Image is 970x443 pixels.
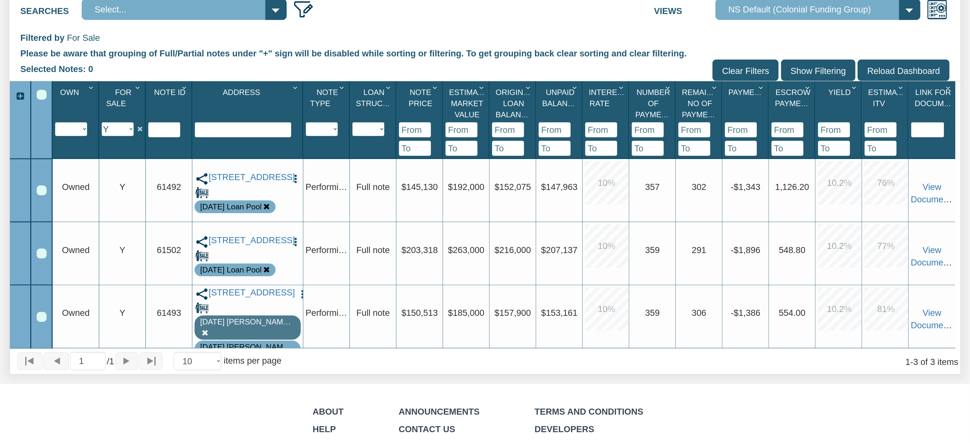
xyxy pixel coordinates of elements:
span: Y [120,245,125,255]
span: -$1,896 [731,245,760,255]
span: Y [120,308,125,318]
span: 1 3 of 3 items [906,357,959,367]
span: Note Id [154,88,186,97]
div: Expand All [10,90,30,102]
div: Column Menu [756,81,768,93]
span: $192,000 [448,182,485,192]
span: Owned [62,245,90,255]
input: From [678,122,710,137]
span: $207,137 [541,245,578,255]
div: Sort None [725,84,768,156]
a: View Documents [911,182,955,204]
div: Column Menu [803,81,814,93]
div: Column Menu [430,81,442,93]
img: for_sale.png [195,301,209,315]
span: 359 [645,245,660,255]
input: From [399,122,431,137]
img: cell-menu.png [290,237,301,247]
input: To [725,141,757,156]
span: items per page [224,356,282,366]
a: Terms and Conditions [535,407,643,417]
div: 10.2 [818,224,861,268]
div: Column Menu [290,81,302,93]
div: Sort None [102,84,145,136]
div: Original Loan Balance Sort None [492,84,535,122]
div: Sort None [446,84,489,156]
div: Column Menu [383,81,395,93]
input: From [585,122,617,137]
span: $263,000 [448,245,485,255]
input: From [632,122,664,137]
span: -$1,343 [731,182,760,192]
img: share.svg [195,235,209,249]
img: share.svg [195,287,209,301]
input: To [678,141,710,156]
div: Column Menu [337,81,349,93]
span: $152,075 [495,182,531,192]
div: Please be aware that grouping of Full/Partial notes under "+" sign will be disabled while sorting... [20,44,950,60]
span: Performing [306,245,348,255]
div: Sort None [55,84,98,136]
div: Row 3, Row Selection Checkbox [37,312,47,322]
input: To [585,141,617,156]
div: Address Sort None [195,84,302,122]
div: Sort None [195,84,302,137]
div: Row 2, Row Selection Checkbox [37,249,47,258]
div: Note labeled as 8-21-25 Mixon 001 T1 [200,316,295,328]
div: Sort None [911,84,955,137]
span: Full note [356,182,390,192]
div: 77.0 [864,224,908,268]
div: Column Menu [663,81,675,93]
span: 61502 [157,245,181,255]
span: Owned [62,182,90,192]
span: 302 [692,182,707,192]
div: 10.0 [585,161,628,205]
img: cell-menu.png [297,289,308,300]
a: Contact Us [399,424,455,434]
span: Interest Rate [589,88,627,108]
div: 10.2 [818,161,861,205]
span: $153,161 [541,308,578,318]
div: Column Menu [570,81,581,93]
div: Column Menu [849,81,861,93]
div: Column Menu [896,81,907,93]
div: Note Type Sort None [306,84,349,122]
span: $145,130 [402,182,438,192]
span: Announcements [399,407,480,417]
button: Press to open the note menu [290,235,301,248]
span: For Sale [67,33,100,43]
div: Loan Structure Sort None [352,84,396,122]
span: 291 [692,245,707,255]
span: Remaining No Of Payments [682,88,726,119]
div: Unpaid Balance Sort None [539,84,582,122]
input: From [492,122,524,137]
a: 2409 Morningside, Pasadena, TX, 77506 [209,172,287,183]
div: 81.0 [864,287,908,331]
div: For Sale Sort None [102,84,145,122]
span: Owned [62,308,90,318]
div: Estimated Market Value Sort None [446,84,489,122]
a: View Documents [911,245,955,267]
div: Sort None [585,84,628,156]
span: Y [120,182,125,192]
span: Estimated Market Value [449,88,493,119]
input: Show Filtering [781,60,855,81]
div: Estimated Itv Sort None [865,84,908,122]
span: $216,000 [495,245,531,255]
span: Full note [356,245,390,255]
div: Note Price Sort None [399,84,442,122]
span: 554.00 [779,308,806,318]
input: To [632,141,664,156]
div: 76.0 [864,161,908,205]
div: Sort None [772,84,815,156]
span: Original Loan Balance [496,88,533,119]
img: cell-menu.png [290,174,301,184]
span: Loan Structure [356,88,404,108]
div: Selected Notes: 0 [20,60,98,78]
div: Row 1, Row Selection Checkbox [37,185,47,195]
div: Sort None [539,84,582,156]
div: Column Menu [943,81,955,93]
div: Sort None [306,84,349,136]
div: Sort None [148,84,191,137]
input: To [399,141,431,156]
